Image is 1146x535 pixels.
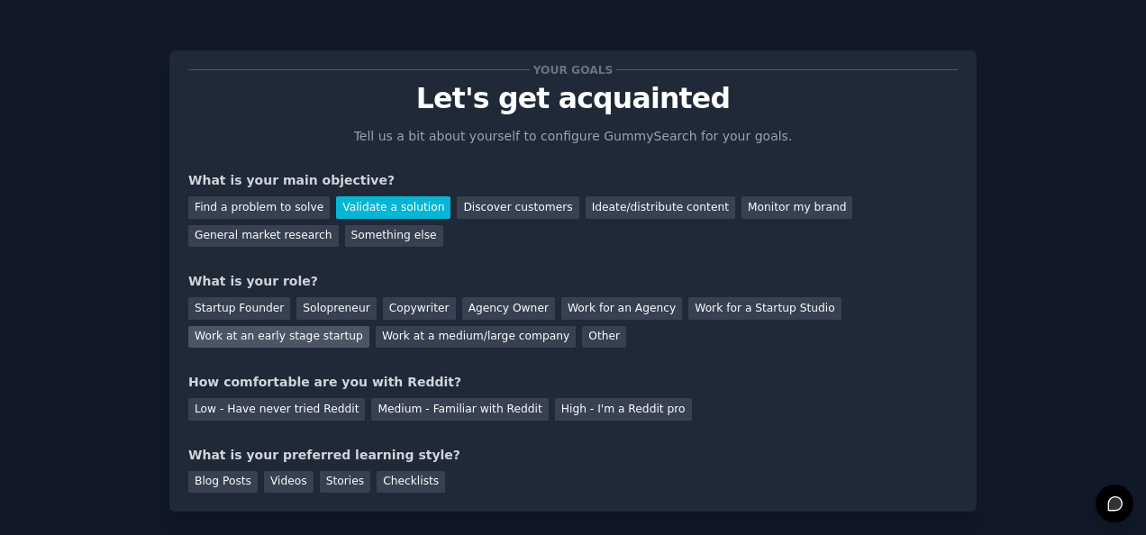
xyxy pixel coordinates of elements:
div: What is your preferred learning style? [188,446,958,465]
div: General market research [188,225,339,248]
div: Work for a Startup Studio [688,297,841,320]
div: Work for an Agency [561,297,682,320]
div: Discover customers [457,196,578,219]
div: Blog Posts [188,471,258,494]
p: Tell us a bit about yourself to configure GummySearch for your goals. [346,127,800,146]
div: Something else [345,225,443,248]
p: Let's get acquainted [188,83,958,114]
div: Copywriter [383,297,456,320]
div: Startup Founder [188,297,290,320]
div: Videos [264,471,314,494]
div: Checklists [377,471,445,494]
div: Stories [320,471,370,494]
div: High - I'm a Reddit pro [555,398,692,421]
div: Other [582,326,626,349]
div: Validate a solution [336,196,450,219]
div: What is your main objective? [188,171,958,190]
div: Low - Have never tried Reddit [188,398,365,421]
div: Work at a medium/large company [376,326,576,349]
div: Ideate/distribute content [586,196,735,219]
div: Agency Owner [462,297,555,320]
div: Work at an early stage startup [188,326,369,349]
div: Medium - Familiar with Reddit [371,398,548,421]
div: Find a problem to solve [188,196,330,219]
span: Your goals [530,60,616,79]
div: Monitor my brand [741,196,852,219]
div: What is your role? [188,272,958,291]
div: Solopreneur [296,297,376,320]
div: How comfortable are you with Reddit? [188,373,958,392]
